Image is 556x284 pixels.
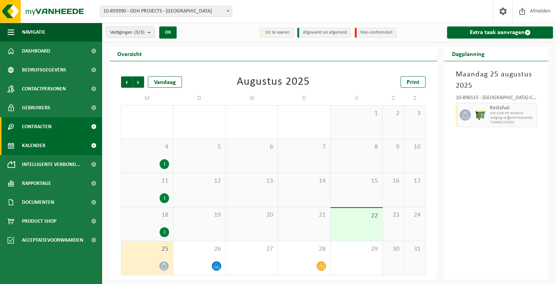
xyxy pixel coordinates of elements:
h3: Maandag 25 augustus 2025 [456,69,537,92]
span: 7 [282,143,326,151]
span: 9 [387,143,400,151]
span: Restafval [490,105,535,111]
span: Contactpersonen [22,79,66,98]
td: Z [404,92,426,105]
span: Volgende [133,76,144,88]
li: Afgewerkt en afgemeld [297,28,351,38]
span: 27 [230,245,274,253]
span: 22 [334,212,379,220]
span: Contracten [22,117,51,136]
td: V [331,92,383,105]
span: 20 [230,211,274,219]
td: M [121,92,173,105]
span: 26 [177,245,221,253]
span: Kalender [22,136,45,155]
span: 15 [334,177,379,185]
span: Product Shop [22,212,56,231]
span: Navigatie [22,23,45,42]
span: 2 [387,109,400,118]
span: 28 [282,245,326,253]
span: 31 [408,245,421,253]
a: Print [401,76,426,88]
span: Vorige [121,76,132,88]
span: 10 [408,143,421,151]
span: Intelligente verbond... [22,155,81,174]
div: Vandaag [148,76,182,88]
span: 13 [230,177,274,185]
span: 8 [334,143,379,151]
span: Rapportage [22,174,51,193]
span: WB-1100-HP restafval [490,111,535,116]
span: Dashboard [22,42,50,61]
span: Print [407,79,419,85]
li: Non-conformiteit [355,28,397,38]
td: W [226,92,278,105]
button: OK [159,26,177,39]
span: 19 [177,211,221,219]
div: 1 [160,227,169,237]
span: T250001710202 [490,120,535,125]
span: 3 [408,109,421,118]
span: Documenten [22,193,54,212]
span: 6 [230,143,274,151]
span: 16 [387,177,400,185]
span: Gebruikers [22,98,50,117]
li: Uit te voeren [259,28,294,38]
h2: Overzicht [110,46,149,61]
span: 11 [125,177,169,185]
span: 1 [334,109,379,118]
td: D [173,92,225,105]
count: (3/3) [134,30,144,35]
span: 30 [387,245,400,253]
span: Vestigingen [110,27,144,38]
span: 18 [125,211,169,219]
span: Acceptatievoorwaarden [22,231,83,250]
span: 23 [387,211,400,219]
div: 10-896515 - [GEOGRAPHIC_DATA]-COMMUNITY-ODH PROJECTS - [GEOGRAPHIC_DATA] [456,95,537,103]
span: 5 [177,143,221,151]
button: Vestigingen(3/3) [106,26,155,38]
span: 14 [282,177,326,185]
td: D [278,92,330,105]
span: 21 [282,211,326,219]
span: Lediging op vaste frequentie [490,116,535,120]
span: 12 [177,177,221,185]
td: Z [383,92,404,105]
span: 24 [408,211,421,219]
span: 10-893990 - ODH PROJECTS - VILVOORDE [100,6,232,17]
span: 17 [408,177,421,185]
div: 1 [160,193,169,203]
span: 29 [334,245,379,253]
a: Extra taak aanvragen [447,26,553,39]
span: Bedrijfsgegevens [22,61,66,79]
div: Augustus 2025 [237,76,310,88]
span: 25 [125,245,169,253]
div: 1 [160,159,169,169]
span: 4 [125,143,169,151]
img: WB-1100-HPE-GN-51 [475,109,486,121]
h2: Dagplanning [444,46,492,61]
